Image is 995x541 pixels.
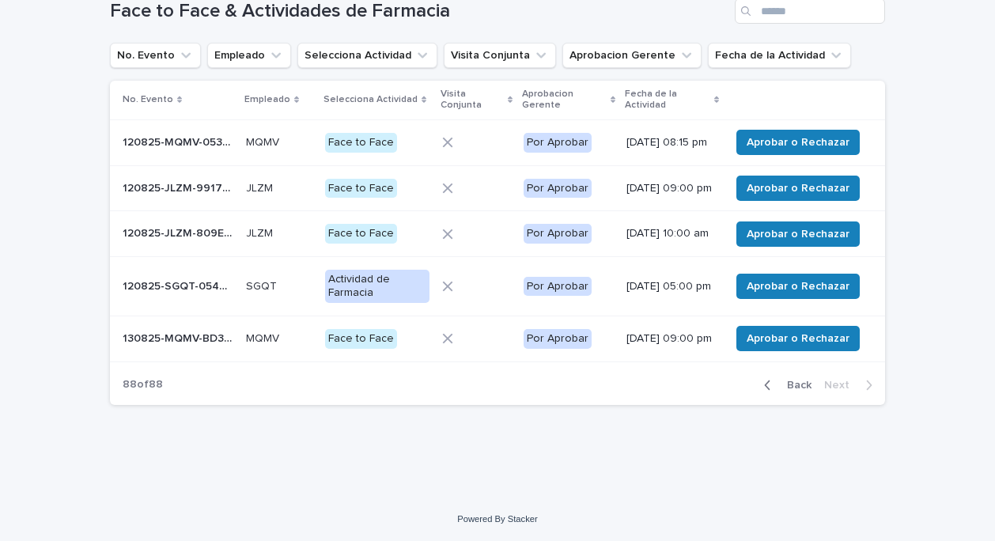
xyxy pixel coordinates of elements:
div: Face to Face [325,224,397,244]
div: Por Aprobar [524,329,592,349]
p: [DATE] 09:00 pm [626,182,717,195]
div: Actividad de Farmacia [325,270,429,303]
span: Back [777,380,812,391]
tr: 130825-MQMV-BD3CA2130825-MQMV-BD3CA2 MQMVMQMV Face to FacePor Aprobar[DATE] 09:00 pmAprobar o Rec... [110,316,885,361]
p: 130825-MQMV-BD3CA2 [123,329,236,346]
p: Fecha de la Actividad [625,85,710,115]
button: Back [751,378,818,392]
p: 120825-JLZM-809E95 [123,224,236,240]
p: JLZM [246,224,276,240]
p: [DATE] 10:00 am [626,227,717,240]
p: Empleado [244,91,290,108]
button: Aprobar o Rechazar [736,176,860,201]
p: [DATE] 08:15 pm [626,136,717,149]
button: Aprobar o Rechazar [736,274,860,299]
button: Fecha de la Actividad [708,43,851,68]
tr: 120825-JLZM-9917A5120825-JLZM-9917A5 JLZMJLZM Face to FacePor Aprobar[DATE] 09:00 pmAprobar o Rec... [110,165,885,211]
div: Por Aprobar [524,133,592,153]
tr: 120825-MQMV-053C30120825-MQMV-053C30 MQMVMQMV Face to FacePor Aprobar[DATE] 08:15 pmAprobar o Rec... [110,119,885,165]
button: No. Evento [110,43,201,68]
div: Por Aprobar [524,277,592,297]
div: Por Aprobar [524,224,592,244]
span: Next [824,380,859,391]
a: Powered By Stacker [457,514,537,524]
p: 120825-MQMV-053C30 [123,133,236,149]
div: Face to Face [325,133,397,153]
p: Visita Conjunta [441,85,504,115]
span: Aprobar o Rechazar [747,331,849,346]
button: Visita Conjunta [444,43,556,68]
p: 120825-JLZM-9917A5 [123,179,236,195]
p: 120825-SGQT-0549BC [123,277,236,293]
p: Aprobacion Gerente [522,85,607,115]
div: Face to Face [325,329,397,349]
span: Aprobar o Rechazar [747,278,849,294]
p: 88 of 88 [110,365,176,404]
button: Next [818,378,885,392]
p: [DATE] 09:00 pm [626,332,717,346]
div: Por Aprobar [524,179,592,199]
p: Selecciona Actividad [323,91,418,108]
p: [DATE] 05:00 pm [626,280,717,293]
button: Selecciona Actividad [297,43,437,68]
p: MQMV [246,329,282,346]
p: SGQT [246,277,280,293]
span: Aprobar o Rechazar [747,134,849,150]
button: Aprobar o Rechazar [736,326,860,351]
button: Aprobacion Gerente [562,43,702,68]
tr: 120825-SGQT-0549BC120825-SGQT-0549BC SGQTSGQT Actividad de FarmaciaPor Aprobar[DATE] 05:00 pmApro... [110,257,885,316]
button: Aprobar o Rechazar [736,130,860,155]
p: JLZM [246,179,276,195]
span: Aprobar o Rechazar [747,226,849,242]
span: Aprobar o Rechazar [747,180,849,196]
tr: 120825-JLZM-809E95120825-JLZM-809E95 JLZMJLZM Face to FacePor Aprobar[DATE] 10:00 amAprobar o Rec... [110,211,885,257]
p: No. Evento [123,91,173,108]
div: Face to Face [325,179,397,199]
button: Empleado [207,43,291,68]
button: Aprobar o Rechazar [736,221,860,247]
p: MQMV [246,133,282,149]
